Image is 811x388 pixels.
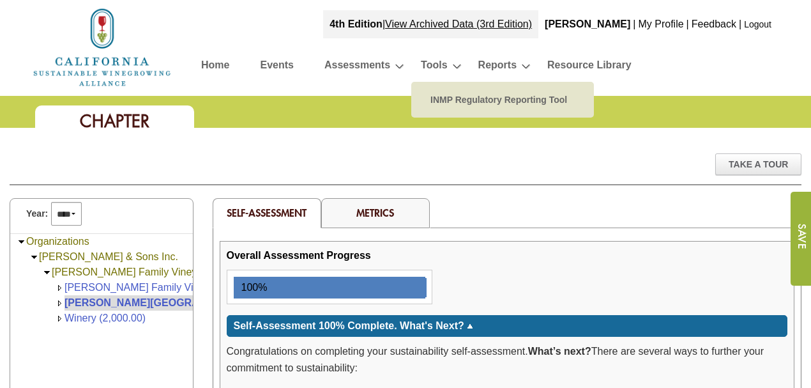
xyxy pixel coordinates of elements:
span: Self-Assessment [227,206,307,219]
a: View Archived Data (3rd Edition) [385,19,532,29]
a: Home [32,41,172,52]
div: Overall Assessment Progress [227,248,371,263]
div: Take A Tour [715,153,801,175]
a: Assessments [324,56,390,79]
a: Events [260,56,293,79]
img: sort_arrow_up.gif [467,324,473,329]
a: Reports [478,56,517,79]
b: [PERSON_NAME] [545,19,630,29]
a: [PERSON_NAME][GEOGRAPHIC_DATA] (168.00) [64,297,300,308]
div: | [632,10,637,38]
a: Home [201,56,229,79]
img: Collapse Nelson Family Vineyards & Winery [42,268,52,277]
a: [PERSON_NAME] Family Vineyards & Winery [52,267,261,277]
a: INMP Regulatory Reporting Tool [424,88,581,111]
a: Resource Library [547,56,632,79]
a: Tools [421,56,447,79]
div: Click for more or less content [227,315,788,337]
div: | [738,10,743,38]
input: Submit [790,192,811,286]
span: Chapter [80,110,149,132]
a: [PERSON_NAME] Family Vineyards (1,500.00) [64,282,279,293]
strong: 4th Edition [330,19,383,29]
img: Collapse Organizations [17,237,26,247]
strong: What’s next? [528,346,591,357]
span: Year: [26,207,48,221]
a: My Profile [638,19,683,29]
img: logo_cswa2x.png [32,6,172,88]
a: Feedback [692,19,736,29]
p: Congratulations on completing your sustainability self-assessment. There are several ways to furt... [227,343,788,376]
a: [PERSON_NAME] & Sons Inc. [39,251,178,262]
span: Self-Assessment 100% Complete. What's Next? [234,320,464,331]
a: Logout [744,19,771,29]
div: | [685,10,690,38]
div: 100% [235,278,268,297]
a: Winery (2,000.00) [64,313,146,323]
a: Organizations [26,236,89,247]
div: | [323,10,538,38]
a: Metrics [356,206,394,219]
img: Collapse Nelson & Sons Inc. [29,252,39,262]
